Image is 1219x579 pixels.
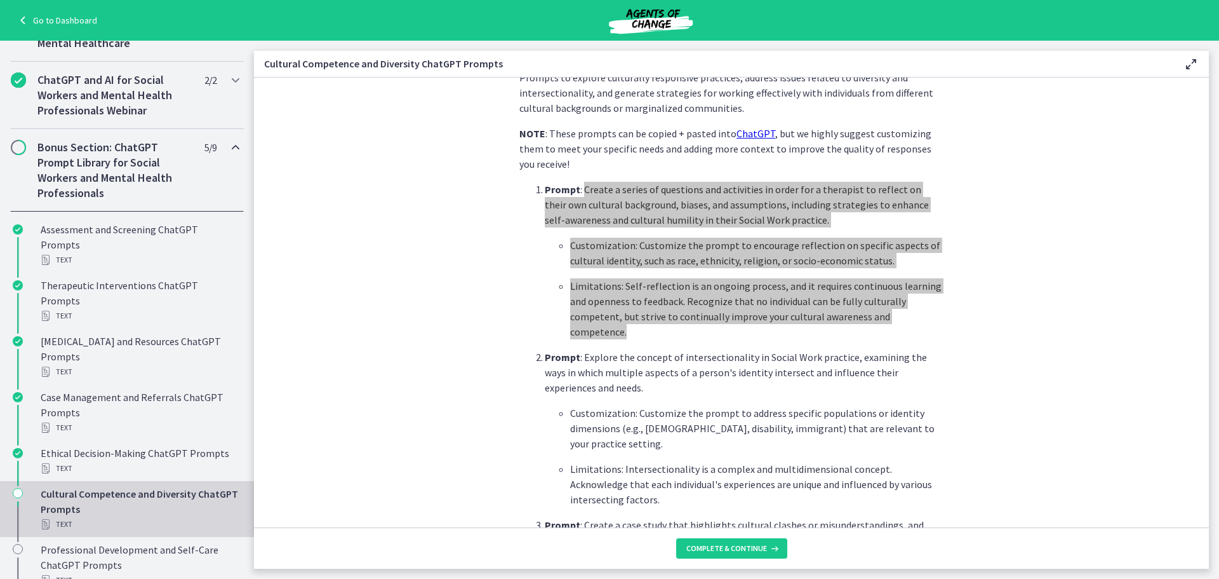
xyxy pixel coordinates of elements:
[676,538,787,559] button: Complete & continue
[41,364,239,379] div: Text
[736,127,775,140] a: ChatGPT
[11,72,26,88] i: Completed
[519,126,943,172] p: : These prompts can be copied + pasted into , but we highly suggest customizing them to meet your...
[686,543,767,554] span: Complete & continue
[13,392,23,402] i: Completed
[519,70,943,116] p: Prompts to explore culturally responsive practices, address issues related to diversity and inter...
[545,351,580,364] strong: Prompt
[545,519,580,531] strong: Prompt
[545,183,580,196] strong: Prompt
[575,5,727,36] img: Agents of Change
[545,517,943,563] p: : Create a case study that highlights cultural clashes or misunderstandings, and develop strategi...
[570,238,943,268] p: Customization: Customize the prompt to encourage reflection on specific aspects of cultural ident...
[570,405,943,451] p: Customization: Customize the prompt to address specific populations or identity dimensions (e.g.,...
[41,390,239,435] div: Case Management and Referrals ChatGPT Prompts
[13,224,23,235] i: Completed
[41,278,239,324] div: Therapeutic Interventions ChatGPT Prompts
[41,334,239,379] div: [MEDICAL_DATA] and Resources ChatGPT Prompts
[41,461,239,476] div: Text
[13,336,23,346] i: Completed
[204,72,216,88] span: 2 / 2
[41,252,239,268] div: Text
[570,278,943,339] p: Limitations: Self-reflection is an ongoing process, and it requires continuous learning and openn...
[13,280,23,290] i: Completed
[41,486,239,532] div: Cultural Competence and Diversity ChatGPT Prompts
[41,420,239,435] div: Text
[570,461,943,507] p: Limitations: Intersectionality is a complex and multidimensional concept. Acknowledge that each i...
[37,140,192,201] h2: Bonus Section: ChatGPT Prompt Library for Social Workers and Mental Health Professionals
[545,350,943,395] p: : Explore the concept of intersectionality in Social Work practice, examining the ways in which m...
[545,182,943,228] p: : Create a series of questions and activities in order for a therapist to reflect on their own cu...
[13,448,23,458] i: Completed
[41,517,239,532] div: Text
[41,222,239,268] div: Assessment and Screening ChatGPT Prompts
[15,13,97,28] a: Go to Dashboard
[41,446,239,476] div: Ethical Decision-Making ChatGPT Prompts
[204,140,216,155] span: 5 / 9
[264,56,1163,71] h3: Cultural Competence and Diversity ChatGPT Prompts
[519,127,545,140] strong: NOTE
[41,308,239,324] div: Text
[37,72,192,118] h2: ChatGPT and AI for Social Workers and Mental Health Professionals Webinar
